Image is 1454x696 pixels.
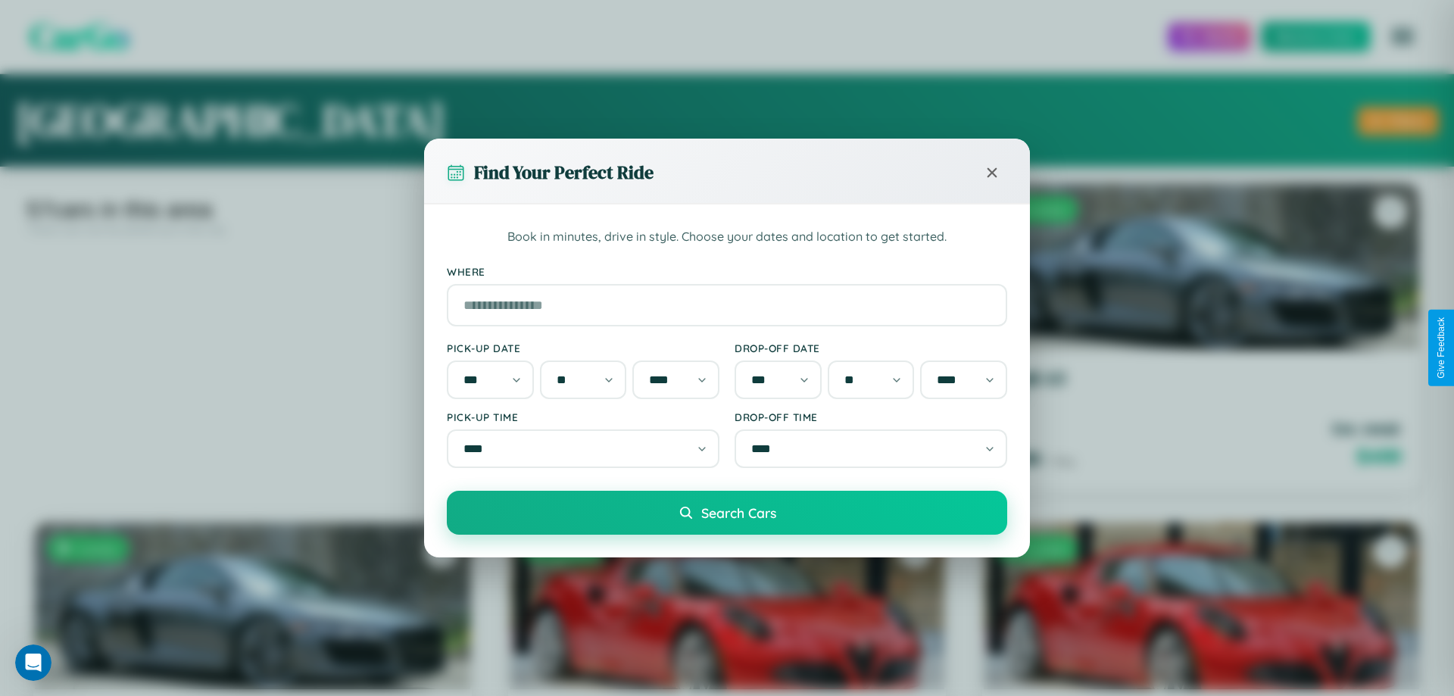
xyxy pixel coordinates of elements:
[474,160,654,185] h3: Find Your Perfect Ride
[447,491,1007,535] button: Search Cars
[701,504,776,521] span: Search Cars
[447,227,1007,247] p: Book in minutes, drive in style. Choose your dates and location to get started.
[735,342,1007,354] label: Drop-off Date
[447,265,1007,278] label: Where
[735,410,1007,423] label: Drop-off Time
[447,342,719,354] label: Pick-up Date
[447,410,719,423] label: Pick-up Time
